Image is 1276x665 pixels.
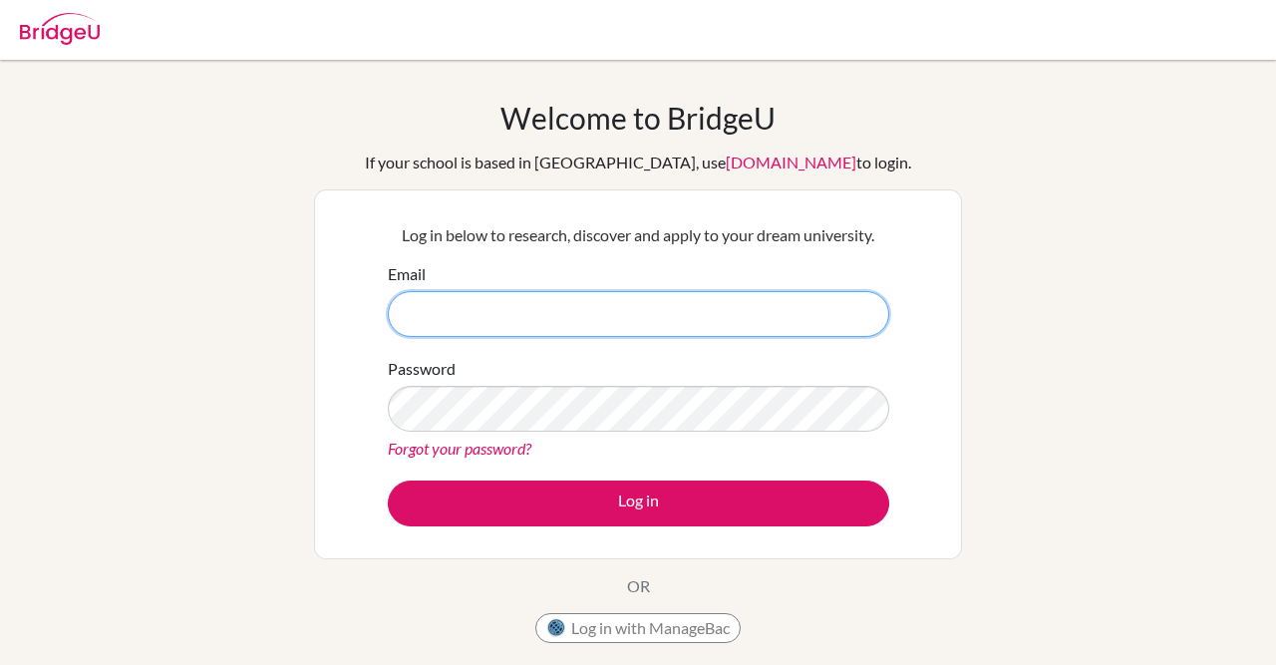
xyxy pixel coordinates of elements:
button: Log in [388,481,889,526]
p: Log in below to research, discover and apply to your dream university. [388,223,889,247]
h1: Welcome to BridgeU [500,100,776,136]
a: [DOMAIN_NAME] [726,153,856,171]
button: Log in with ManageBac [535,613,741,643]
p: OR [627,574,650,598]
label: Password [388,357,456,381]
img: Bridge-U [20,13,100,45]
div: If your school is based in [GEOGRAPHIC_DATA], use to login. [365,151,911,174]
a: Forgot your password? [388,439,531,458]
label: Email [388,262,426,286]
